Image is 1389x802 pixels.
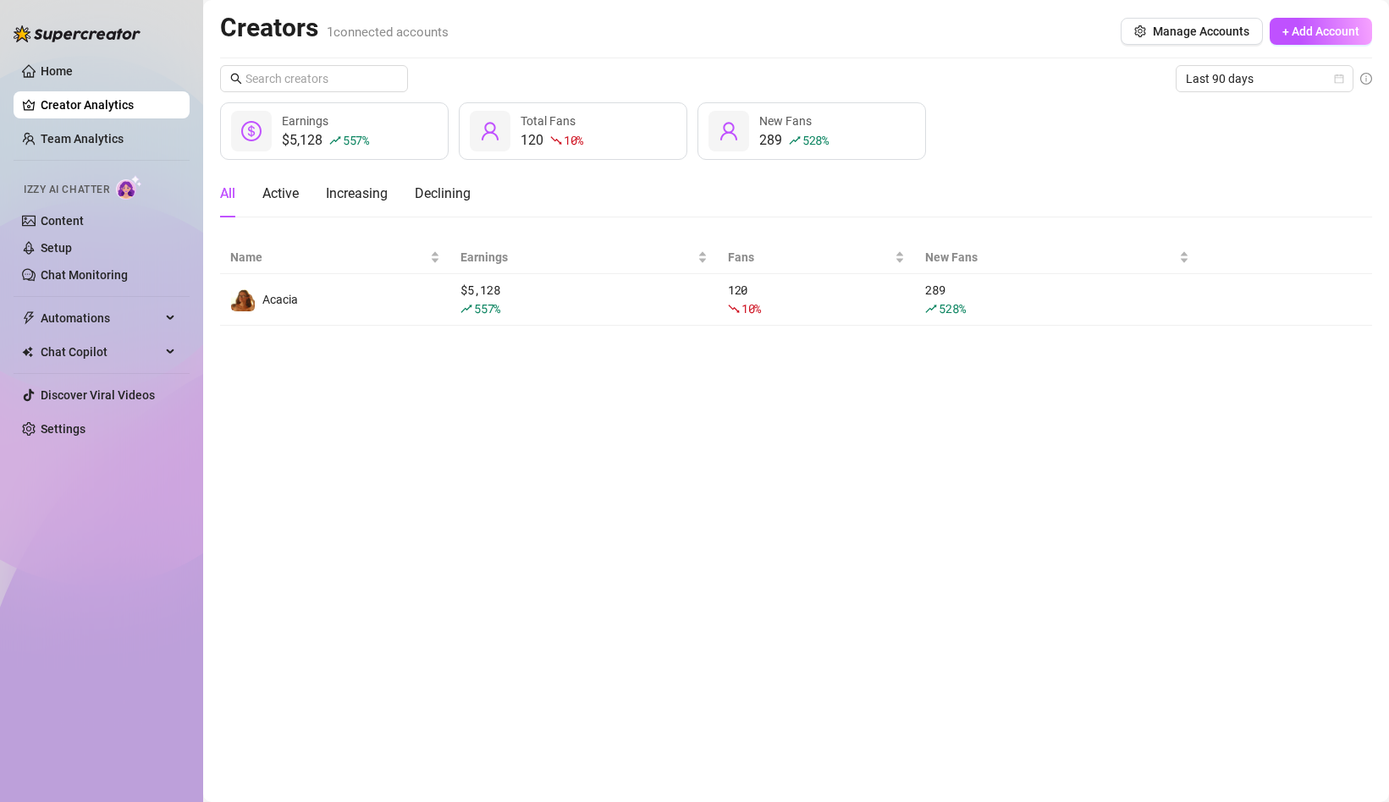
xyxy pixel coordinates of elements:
[41,305,161,332] span: Automations
[343,132,369,148] span: 557 %
[1121,18,1263,45] button: Manage Accounts
[460,281,708,318] div: $ 5,128
[245,69,384,88] input: Search creators
[22,346,33,358] img: Chat Copilot
[728,303,740,315] span: fall
[262,184,299,204] div: Active
[1360,73,1372,85] span: info-circle
[41,132,124,146] a: Team Analytics
[925,303,937,315] span: rise
[718,241,916,274] th: Fans
[231,288,255,311] img: Acacia
[41,338,161,365] span: Chat Copilot
[415,184,471,204] div: Declining
[450,241,718,274] th: Earnings
[1331,744,1372,785] iframe: Intercom live chat
[741,300,761,316] span: 10 %
[1153,25,1249,38] span: Manage Accounts
[220,12,449,44] h2: Creators
[1282,25,1359,38] span: + Add Account
[550,135,562,146] span: fall
[41,64,73,78] a: Home
[14,25,141,42] img: logo-BBDzfeDw.svg
[759,130,829,151] div: 289
[41,214,84,228] a: Content
[719,121,739,141] span: user
[230,248,427,266] span: Name
[41,422,85,436] a: Settings
[1186,66,1343,91] span: Last 90 days
[759,114,812,128] span: New Fans
[24,182,109,198] span: Izzy AI Chatter
[282,114,328,128] span: Earnings
[41,241,72,255] a: Setup
[262,293,298,306] span: Acacia
[220,241,450,274] th: Name
[460,248,694,266] span: Earnings
[220,184,235,204] div: All
[22,311,36,325] span: thunderbolt
[460,303,472,315] span: rise
[480,121,500,141] span: user
[915,241,1199,274] th: New Fans
[728,281,906,318] div: 120
[41,268,128,282] a: Chat Monitoring
[728,248,892,266] span: Fans
[564,132,583,148] span: 10 %
[1334,74,1344,84] span: calendar
[282,130,369,151] div: $5,128
[1270,18,1372,45] button: + Add Account
[474,300,500,316] span: 557 %
[41,91,176,118] a: Creator Analytics
[326,184,388,204] div: Increasing
[329,135,341,146] span: rise
[925,281,1188,318] div: 289
[521,130,583,151] div: 120
[521,114,576,128] span: Total Fans
[241,121,262,141] span: dollar-circle
[41,388,155,402] a: Discover Viral Videos
[230,73,242,85] span: search
[1134,25,1146,37] span: setting
[939,300,965,316] span: 528 %
[789,135,801,146] span: rise
[327,25,449,40] span: 1 connected accounts
[925,248,1175,266] span: New Fans
[802,132,829,148] span: 528 %
[116,175,142,200] img: AI Chatter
